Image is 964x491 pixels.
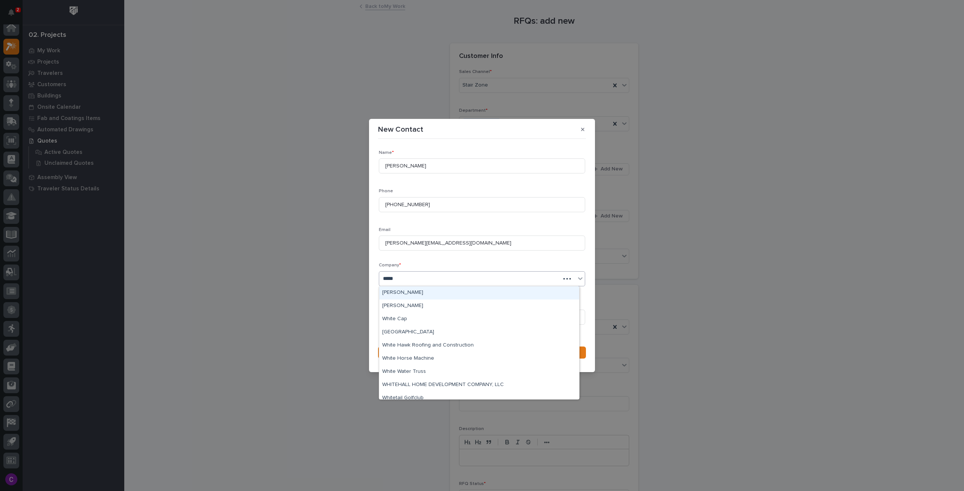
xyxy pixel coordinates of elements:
span: Name [379,150,394,155]
div: White Hawk Roofing and Construction [379,339,579,352]
div: White Horse Machine [379,352,579,365]
div: Matt White [379,286,579,299]
button: Save [378,347,586,359]
div: White Water Truss [379,365,579,379]
div: Thomas White [379,299,579,313]
div: Whitetail Golfclub [379,392,579,405]
div: WHITEHALL HOME DEVELOPMENT COMPANY, LLC [379,379,579,392]
span: Email [379,228,390,232]
div: White Cap [379,313,579,326]
p: New Contact [378,125,423,134]
span: Phone [379,189,393,193]
div: White City Schools [379,326,579,339]
span: Company [379,263,401,268]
